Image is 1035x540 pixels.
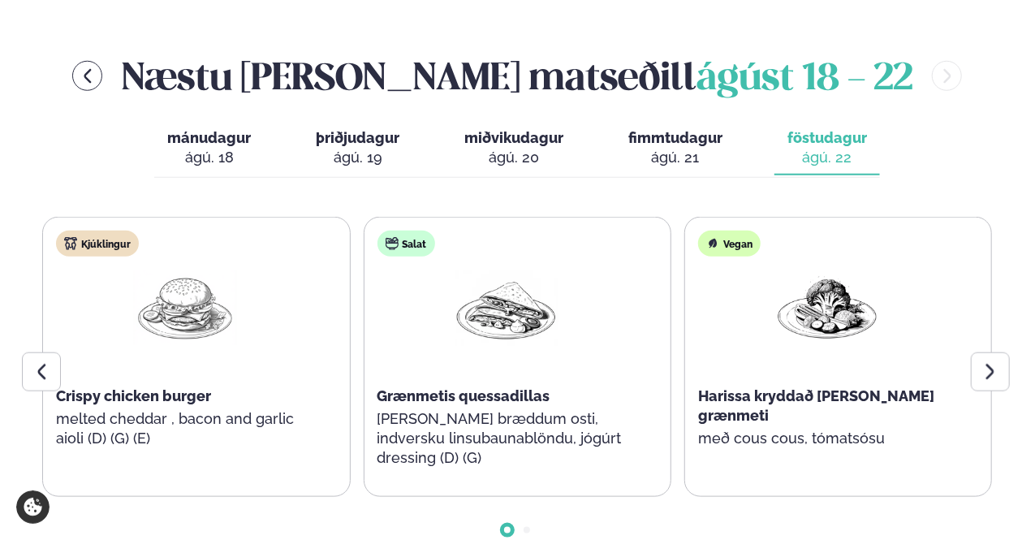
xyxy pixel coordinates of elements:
p: [PERSON_NAME] bræddum osti, indversku linsubaunablöndu, jógúrt dressing (D) (G) [377,409,636,468]
div: Salat [377,231,435,257]
span: Grænmetis quessadillas [377,387,550,404]
h2: Næstu [PERSON_NAME] matseðill [122,50,912,102]
p: melted cheddar , bacon and garlic aioli (D) (G) (E) [56,409,314,448]
a: Cookie settings [16,490,50,524]
span: Harissa kryddað [PERSON_NAME] grænmeti [698,387,934,424]
span: Crispy chicken burger [56,387,211,404]
div: Kjúklingur [56,231,139,257]
div: ágú. 19 [316,148,399,167]
span: mánudagur [167,129,251,146]
div: ágú. 21 [628,148,722,167]
img: salad.svg [386,237,399,250]
span: þriðjudagur [316,129,399,146]
div: ágú. 20 [464,148,563,167]
button: miðvikudagur ágú. 20 [451,122,576,175]
img: Vegan.png [775,270,879,345]
img: Hamburger.png [133,270,237,345]
img: chicken.svg [64,237,77,250]
span: Go to slide 2 [524,527,530,534]
div: ágú. 22 [787,148,867,167]
img: Vegan.svg [706,237,719,250]
div: Vegan [698,231,761,257]
span: ágúst 18 - 22 [696,62,912,97]
button: mánudagur ágú. 18 [154,122,264,175]
p: með cous cous, tómatsósu [698,429,956,448]
span: Go to slide 1 [504,527,511,534]
button: menu-btn-right [932,61,962,91]
button: þriðjudagur ágú. 19 [303,122,412,175]
span: fimmtudagur [628,129,722,146]
span: föstudagur [787,129,867,146]
img: Quesadilla.png [455,270,558,345]
button: fimmtudagur ágú. 21 [615,122,735,175]
button: föstudagur ágú. 22 [774,122,880,175]
button: menu-btn-left [72,61,102,91]
div: ágú. 18 [167,148,251,167]
span: miðvikudagur [464,129,563,146]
